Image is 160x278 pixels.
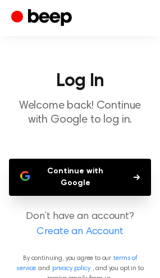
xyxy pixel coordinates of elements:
a: privacy policy [52,265,90,272]
button: Continue with Google [9,159,151,196]
p: Welcome back! Continue with Google to log in. [9,99,151,127]
h1: Log In [9,72,151,90]
a: Beep [11,7,75,29]
a: Create an Account [11,225,149,240]
a: terms of service [16,255,136,272]
p: Don’t have an account? [9,209,151,240]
